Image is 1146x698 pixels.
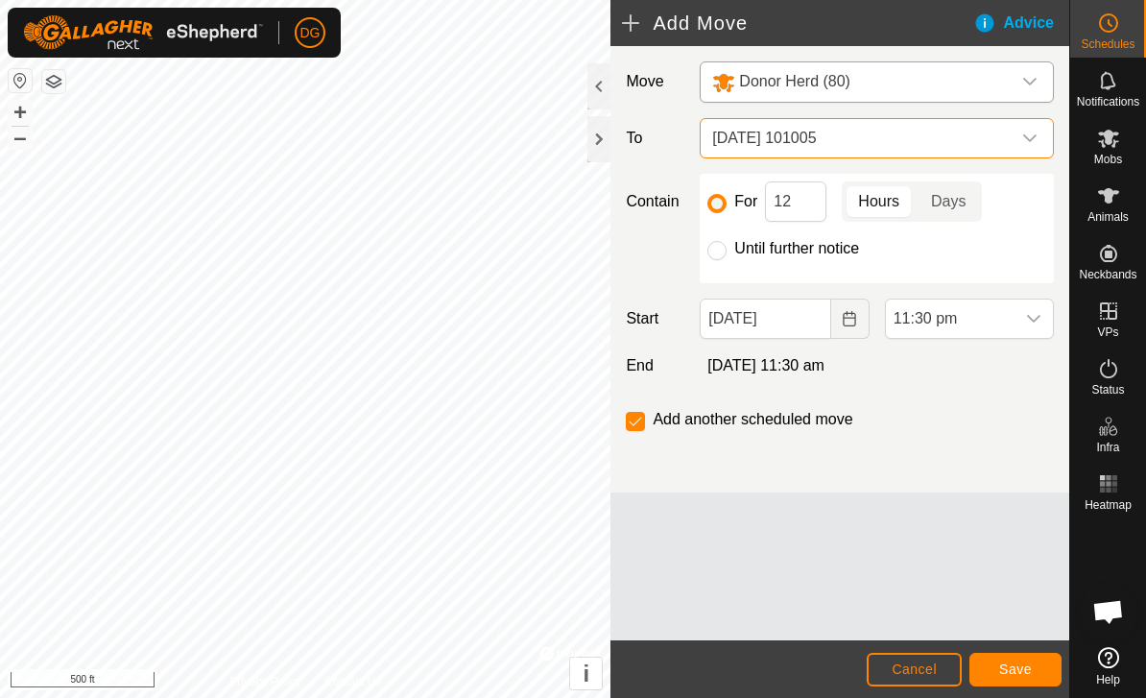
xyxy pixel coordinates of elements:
[1085,499,1132,511] span: Heatmap
[1011,119,1049,157] div: dropdown trigger
[1096,442,1119,453] span: Infra
[618,118,692,158] label: To
[1094,154,1122,165] span: Mobs
[1079,269,1136,280] span: Neckbands
[300,23,321,43] span: DG
[931,190,966,213] span: Days
[1097,326,1118,338] span: VPs
[892,662,937,677] span: Cancel
[570,658,602,689] button: i
[704,119,1011,157] span: 2025-09-16 101005
[9,69,32,92] button: Reset Map
[1087,211,1129,223] span: Animals
[618,354,692,377] label: End
[622,12,972,35] h2: Add Move
[734,241,859,256] label: Until further notice
[886,300,1015,338] span: 11:30 pm
[229,673,301,690] a: Privacy Policy
[1081,38,1134,50] span: Schedules
[653,412,852,427] label: Add another scheduled move
[707,357,824,373] span: [DATE] 11:30 am
[1077,96,1139,108] span: Notifications
[1011,62,1049,102] div: dropdown trigger
[1091,384,1124,396] span: Status
[999,662,1032,677] span: Save
[9,101,32,124] button: +
[9,126,32,149] button: –
[324,673,381,690] a: Contact Us
[42,70,65,93] button: Map Layers
[739,73,850,89] span: Donor Herd (80)
[584,661,590,686] span: i
[618,307,692,330] label: Start
[618,61,692,103] label: Move
[1070,639,1146,693] a: Help
[23,15,263,50] img: Gallagher Logo
[734,194,757,209] label: For
[969,653,1062,686] button: Save
[867,653,962,686] button: Cancel
[704,62,1011,102] span: Donor Herd
[1096,674,1120,686] span: Help
[1080,583,1137,640] div: Open chat
[973,12,1069,35] div: Advice
[831,299,870,339] button: Choose Date
[618,190,692,213] label: Contain
[1015,300,1053,338] div: dropdown trigger
[858,190,899,213] span: Hours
